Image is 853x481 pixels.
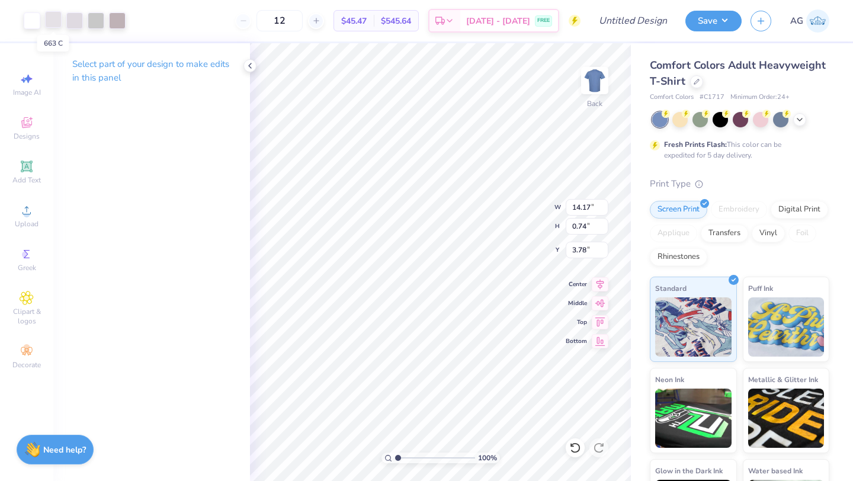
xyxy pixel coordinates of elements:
[650,92,694,102] span: Comfort Colors
[566,299,587,307] span: Middle
[664,139,810,161] div: This color can be expedited for 5 day delivery.
[37,35,69,52] div: 663 C
[341,15,367,27] span: $45.47
[655,297,732,357] img: Standard
[748,389,825,448] img: Metallic & Glitter Ink
[14,132,40,141] span: Designs
[730,92,790,102] span: Minimum Order: 24 +
[18,263,36,272] span: Greek
[806,9,829,33] img: Anjel Garcia
[655,464,723,477] span: Glow in the Dark Ink
[655,373,684,386] span: Neon Ink
[478,453,497,463] span: 100 %
[790,9,829,33] a: AG
[12,360,41,370] span: Decorate
[655,282,687,294] span: Standard
[650,248,707,266] div: Rhinestones
[748,282,773,294] span: Puff Ink
[655,389,732,448] img: Neon Ink
[15,219,39,229] span: Upload
[650,225,697,242] div: Applique
[72,57,231,85] p: Select part of your design to make edits in this panel
[566,337,587,345] span: Bottom
[6,307,47,326] span: Clipart & logos
[566,318,587,326] span: Top
[664,140,727,149] strong: Fresh Prints Flash:
[685,11,742,31] button: Save
[256,10,303,31] input: – –
[13,88,41,97] span: Image AI
[566,280,587,288] span: Center
[752,225,785,242] div: Vinyl
[748,373,818,386] span: Metallic & Glitter Ink
[701,225,748,242] div: Transfers
[650,177,829,191] div: Print Type
[711,201,767,219] div: Embroidery
[748,464,803,477] span: Water based Ink
[43,444,86,456] strong: Need help?
[700,92,724,102] span: # C1717
[587,98,602,109] div: Back
[771,201,828,219] div: Digital Print
[12,175,41,185] span: Add Text
[583,69,607,92] img: Back
[790,14,803,28] span: AG
[381,15,411,27] span: $545.64
[650,58,826,88] span: Comfort Colors Adult Heavyweight T-Shirt
[537,17,550,25] span: FREE
[589,9,676,33] input: Untitled Design
[788,225,816,242] div: Foil
[466,15,530,27] span: [DATE] - [DATE]
[650,201,707,219] div: Screen Print
[748,297,825,357] img: Puff Ink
